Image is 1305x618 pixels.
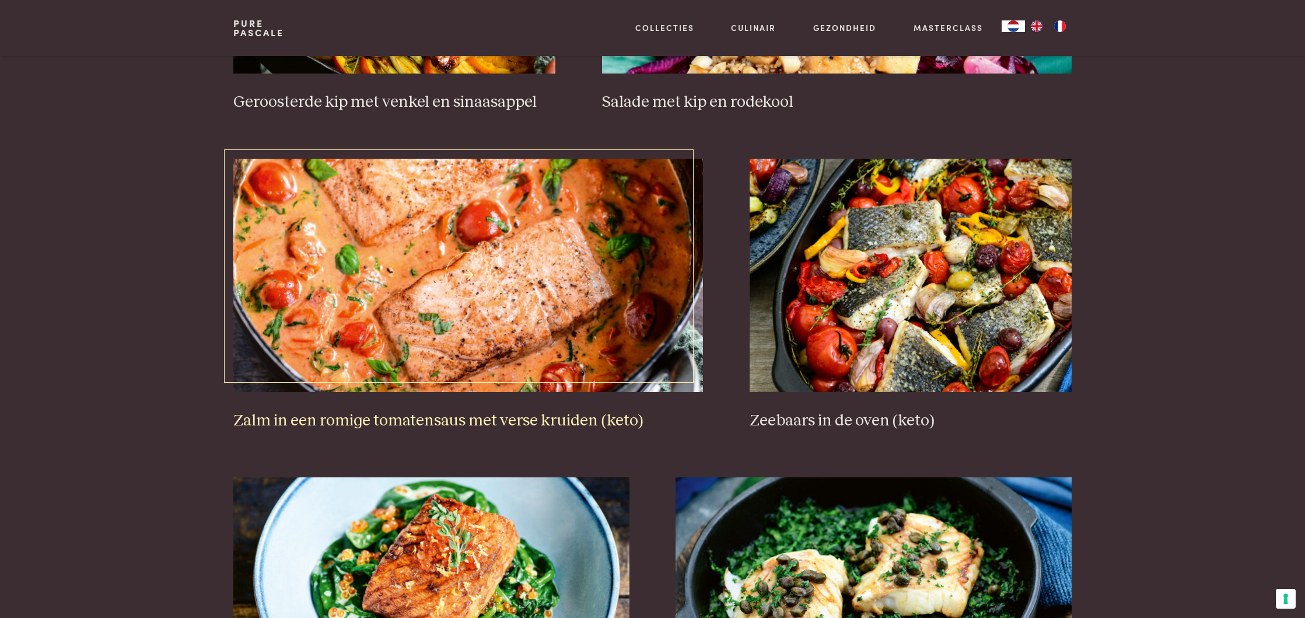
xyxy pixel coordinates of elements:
[1025,20,1072,32] ul: Language list
[635,22,694,34] a: Collecties
[750,411,1072,431] h3: Zeebaars in de oven (keto)
[1002,20,1025,32] div: Language
[233,92,555,113] h3: Geroosterde kip met venkel en sinaasappel
[602,92,1072,113] h3: Salade met kip en rodekool
[233,159,703,431] a: Zalm in een romige tomatensaus met verse kruiden (keto) Zalm in een romige tomatensaus met verse ...
[1002,20,1025,32] a: NL
[1025,20,1048,32] a: EN
[1002,20,1072,32] aside: Language selected: Nederlands
[1048,20,1072,32] a: FR
[1276,589,1296,609] button: Uw voorkeuren voor toestemming voor trackingtechnologieën
[813,22,876,34] a: Gezondheid
[731,22,776,34] a: Culinair
[914,22,983,34] a: Masterclass
[233,159,703,392] img: Zalm in een romige tomatensaus met verse kruiden (keto)
[750,159,1072,431] a: Zeebaars in de oven (keto) Zeebaars in de oven (keto)
[233,19,284,37] a: PurePascale
[750,159,1072,392] img: Zeebaars in de oven (keto)
[233,411,703,431] h3: Zalm in een romige tomatensaus met verse kruiden (keto)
